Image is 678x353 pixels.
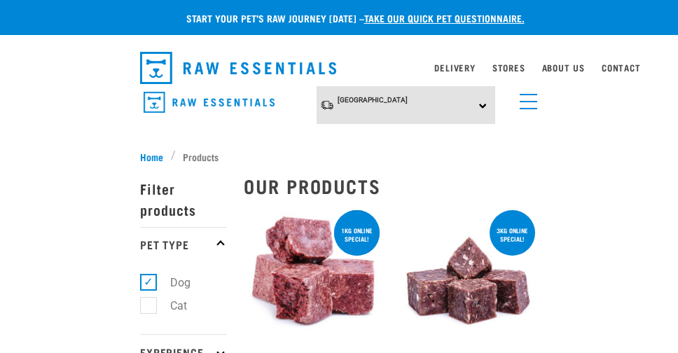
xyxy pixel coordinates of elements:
[338,96,408,104] span: [GEOGRAPHIC_DATA]
[542,65,585,70] a: About Us
[140,227,227,262] p: Pet Type
[320,99,334,111] img: van-moving.png
[334,220,380,249] div: 1kg online special!
[140,149,163,164] span: Home
[244,207,382,346] img: 1077 Wild Goat Mince 01
[602,65,641,70] a: Contact
[513,85,538,111] a: menu
[399,207,538,346] img: 1175 Rabbit Heart Tripe Mix 01
[140,149,171,164] a: Home
[364,15,525,20] a: take our quick pet questionnaire.
[490,220,535,249] div: 3kg online special!
[244,175,538,197] h2: Our Products
[129,46,549,90] nav: dropdown navigation
[140,52,336,84] img: Raw Essentials Logo
[140,171,227,227] p: Filter products
[140,149,538,164] nav: breadcrumbs
[492,65,525,70] a: Stores
[144,92,275,113] img: Raw Essentials Logo
[148,274,196,291] label: Dog
[434,65,475,70] a: Delivery
[148,297,193,314] label: Cat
